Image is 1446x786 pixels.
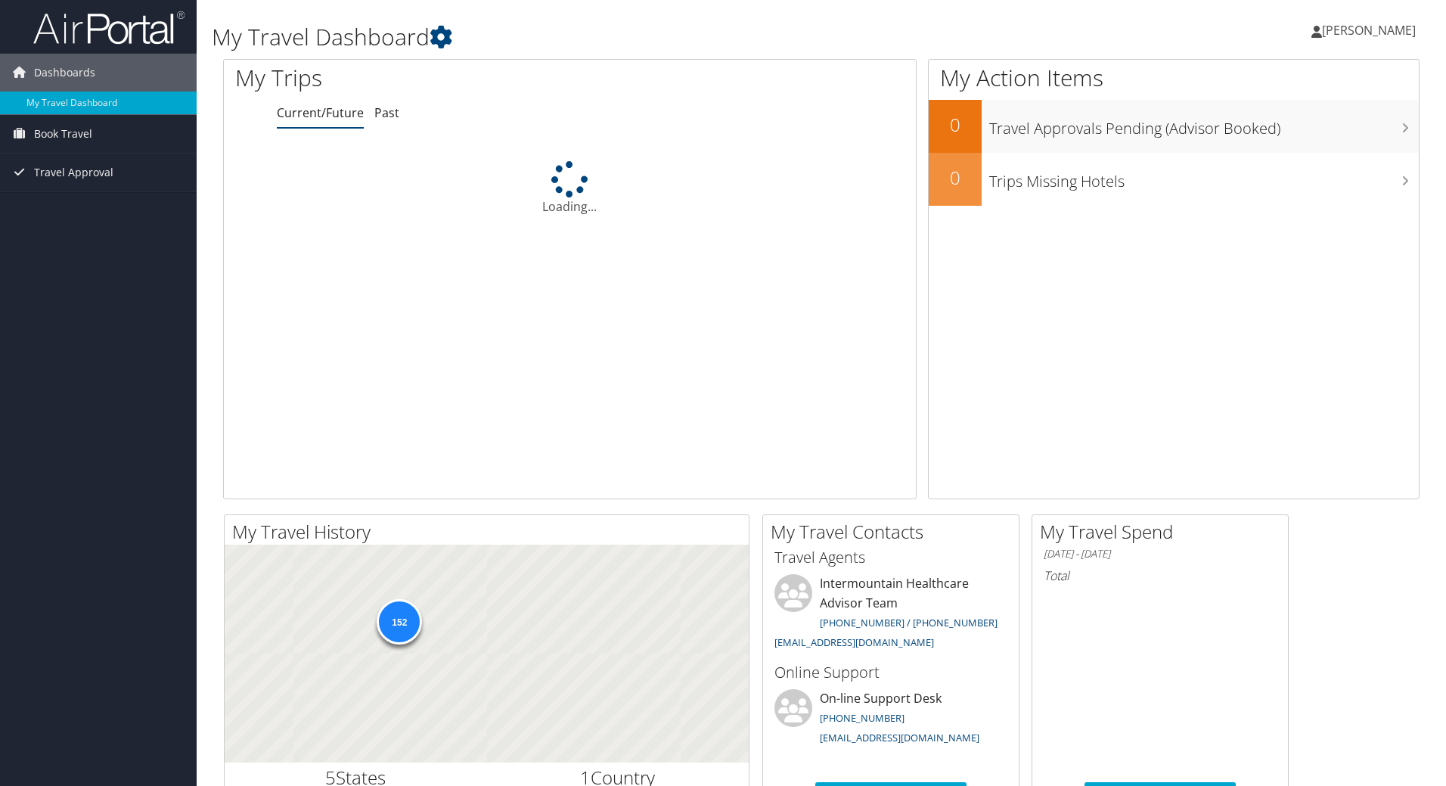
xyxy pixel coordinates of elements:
a: [EMAIL_ADDRESS][DOMAIN_NAME] [820,731,979,744]
h2: My Travel History [232,519,749,545]
li: On-line Support Desk [767,689,1015,751]
span: Dashboards [34,54,95,92]
h6: Total [1044,567,1277,584]
li: Intermountain Healthcare Advisor Team [767,574,1015,655]
h3: Online Support [774,662,1007,683]
a: [PHONE_NUMBER] [820,711,905,725]
span: Travel Approval [34,154,113,191]
h3: Travel Approvals Pending (Advisor Booked) [989,110,1419,139]
a: [PHONE_NUMBER] / [PHONE_NUMBER] [820,616,998,629]
h2: My Travel Spend [1040,519,1288,545]
div: Loading... [224,161,916,216]
h1: My Travel Dashboard [212,21,1025,53]
a: Current/Future [277,104,364,121]
h1: My Action Items [929,62,1419,94]
h6: [DATE] - [DATE] [1044,547,1277,561]
span: [PERSON_NAME] [1322,22,1416,39]
img: airportal-logo.png [33,10,185,45]
a: 0Trips Missing Hotels [929,153,1419,206]
h3: Travel Agents [774,547,1007,568]
a: 0Travel Approvals Pending (Advisor Booked) [929,100,1419,153]
a: [EMAIL_ADDRESS][DOMAIN_NAME] [774,635,934,649]
h2: 0 [929,165,982,191]
div: 152 [377,599,422,645]
h3: Trips Missing Hotels [989,163,1419,192]
h2: 0 [929,112,982,138]
a: Past [374,104,399,121]
span: Book Travel [34,115,92,153]
h2: My Travel Contacts [771,519,1019,545]
h1: My Trips [235,62,616,94]
a: [PERSON_NAME] [1311,8,1431,53]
